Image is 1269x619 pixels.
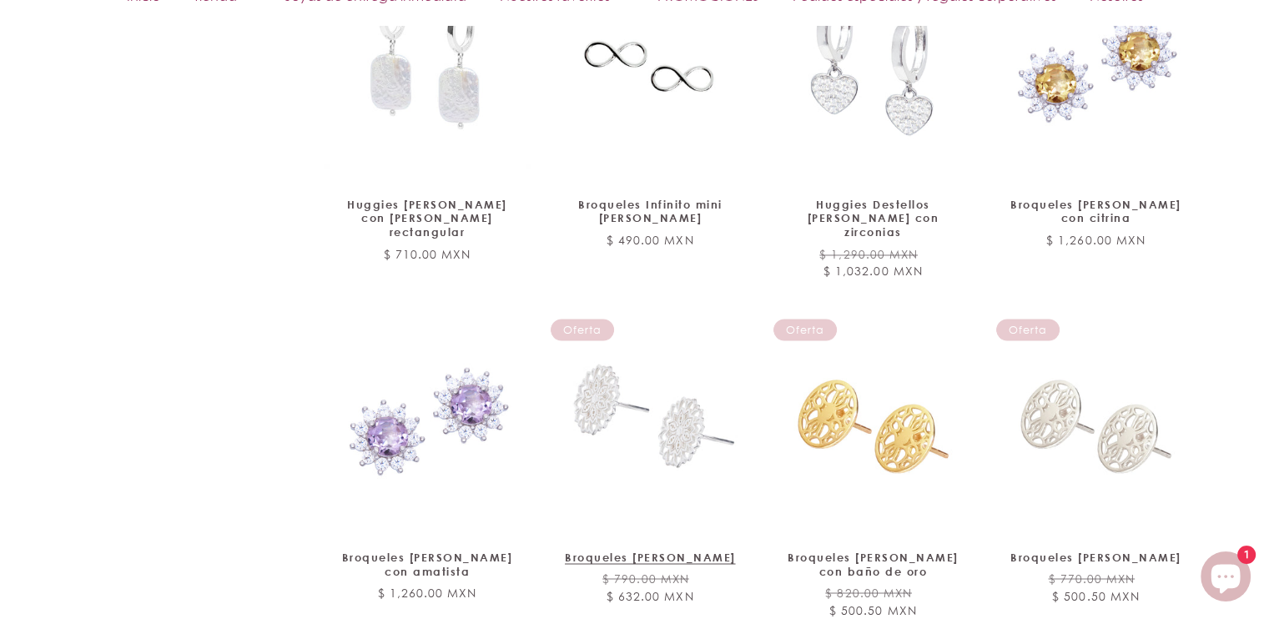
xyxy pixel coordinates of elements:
[196,98,265,109] div: Palabras clave
[1196,551,1256,606] inbox-online-store-chat: Chat de la tienda online Shopify
[27,43,40,57] img: website_grey.svg
[178,97,191,110] img: tab_keywords_by_traffic_grey.svg
[560,550,741,564] a: Broqueles [PERSON_NAME]
[1005,550,1186,564] a: Broqueles [PERSON_NAME]
[560,198,741,226] a: Broqueles Infinito mini [PERSON_NAME]
[337,550,518,578] a: Broqueles [PERSON_NAME] con amatista
[27,27,40,40] img: logo_orange.svg
[88,98,128,109] div: Dominio
[69,97,83,110] img: tab_domain_overview_orange.svg
[47,27,82,40] div: v 4.0.25
[783,198,964,240] a: Huggies Destellos [PERSON_NAME] con zirconias
[43,43,187,57] div: Dominio: [DOMAIN_NAME]
[1005,198,1186,226] a: Broqueles [PERSON_NAME] con citrina
[783,550,964,578] a: Broqueles [PERSON_NAME] con baño de oro
[337,198,518,240] a: Huggies [PERSON_NAME] con [PERSON_NAME] rectangular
